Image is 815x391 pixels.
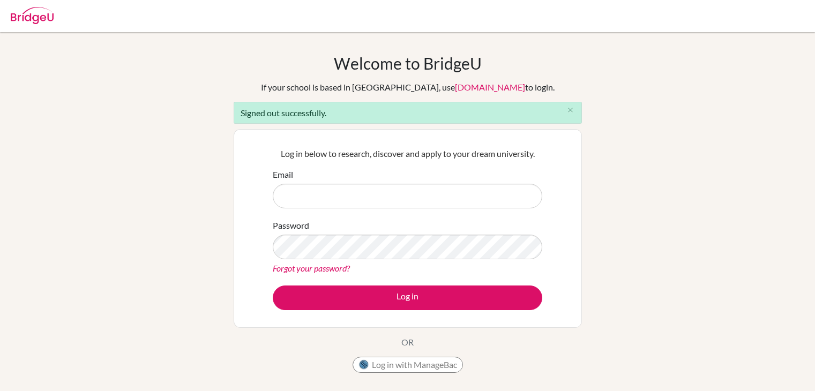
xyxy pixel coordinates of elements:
[273,147,542,160] p: Log in below to research, discover and apply to your dream university.
[353,357,463,373] button: Log in with ManageBac
[273,219,309,232] label: Password
[566,106,574,114] i: close
[273,263,350,273] a: Forgot your password?
[273,285,542,310] button: Log in
[560,102,581,118] button: Close
[334,54,482,73] h1: Welcome to BridgeU
[273,168,293,181] label: Email
[455,82,525,92] a: [DOMAIN_NAME]
[234,102,582,124] div: Signed out successfully.
[401,336,414,349] p: OR
[11,7,54,24] img: Bridge-U
[261,81,555,94] div: If your school is based in [GEOGRAPHIC_DATA], use to login.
